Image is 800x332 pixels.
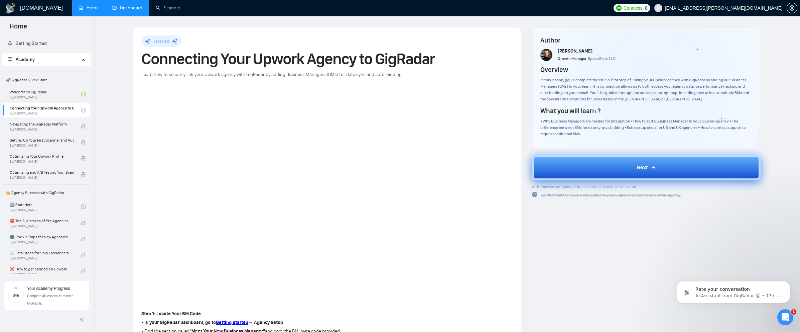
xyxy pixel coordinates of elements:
[10,121,74,128] span: Navigating the GigRadar Platform
[787,3,797,13] button: setting
[540,77,752,102] div: In this lesson, you’ll complete the crucial first step of linking your Upwork agency with GigRada...
[10,153,74,160] span: Optimizing Your Upwork Profile
[8,293,24,298] span: 3%
[10,250,74,256] span: ☠️ Fatal Traps for Solo Freelancers
[81,237,86,241] span: lock
[540,49,552,61] img: vlad-t.jpg
[141,319,473,326] p: .
[10,103,81,117] a: Connecting Your Upwork Agency to GigRadarBy[PERSON_NAME]
[156,5,180,11] a: searchScanner
[3,73,90,87] span: 🚀 GigRadar Quick Start
[27,294,73,305] span: Complete all lessons to master GigRadar.
[532,192,537,197] span: check-circle
[656,6,661,10] span: user
[141,72,403,77] span: Learn how to securely link your Upwork agency with GigRadar by adding Business Managers (BMs) for...
[8,57,12,62] span: fund-projection-screen
[4,21,32,35] span: Home
[81,172,86,177] span: lock
[81,221,86,225] span: lock
[16,57,35,62] span: Academy
[141,311,201,317] strong: Step 1: Locate Your BM Code
[532,184,637,189] span: All homework completed! You can proceed to the next lesson:
[666,267,800,314] iframe: Intercom notifications message
[10,169,74,176] span: Optimizing and A/B Testing Your Scanner for Better Results
[10,87,81,101] a: Welcome to GigRadarBy[PERSON_NAME]
[79,5,99,11] a: homeHome
[588,56,616,61] span: Space Sales LLC
[645,4,648,12] span: 0
[141,320,216,325] strong: • In your GigRadar dashboard, go to
[558,48,592,54] span: [PERSON_NAME]
[558,56,586,61] span: Growth Manager
[81,253,86,257] span: lock
[81,269,86,273] span: lock
[112,5,142,11] a: dashboardDashboard
[10,137,74,144] span: Setting Up Your First Scanner and Auto-Bidder
[80,316,86,323] span: double-left
[541,193,681,197] span: Confirm that the new BM was added to your GigRadar account and Upwork agency
[81,156,86,161] span: lock
[153,39,169,44] span: Lesson 2
[791,309,796,315] span: 1
[8,57,35,62] span: Academy
[624,4,644,12] span: Connects:
[10,272,74,276] span: By [PERSON_NAME]
[81,108,86,112] span: check-circle
[81,92,86,96] span: check-circle
[81,124,86,129] span: lock
[540,35,752,45] h4: Author
[2,37,91,50] li: Getting Started
[8,40,47,46] a: rocketGetting Started
[777,309,793,325] iframe: Intercom live chat
[10,240,74,244] span: By [PERSON_NAME]
[10,266,74,272] span: ❌ How to get banned on Upwork
[10,224,74,228] span: By [PERSON_NAME]
[216,320,248,325] a: Getting Started
[10,144,74,148] span: By [PERSON_NAME]
[10,128,74,132] span: By [PERSON_NAME]
[248,320,283,325] strong: → Agency Setup
[5,3,16,14] img: logo
[10,160,74,164] span: By [PERSON_NAME]
[3,186,90,199] span: 👑 Agency Success with GigRadar
[787,5,797,11] a: setting
[616,5,622,11] img: upwork-logo.png
[81,140,86,145] span: lock
[27,286,70,291] span: Your Academy Progress
[10,176,74,180] span: By [PERSON_NAME]
[81,204,86,209] span: check-circle
[532,155,761,180] button: Next
[637,164,648,172] span: Next
[540,106,601,115] h4: What you will learn ?
[540,118,752,137] div: • Why Business Managers are needed for integration • How to add a Business Manager to your Upwork...
[10,199,81,214] a: 1️⃣ Start HereBy[PERSON_NAME]
[540,65,568,74] h4: Overview
[10,234,74,240] span: 🌚 Rookie Traps for New Agencies
[10,256,74,260] span: By [PERSON_NAME]
[10,218,74,224] span: ⛔ Top 3 Mistakes of Pro Agencies
[141,52,513,66] h1: Connecting Your Upwork Agency to GigRadar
